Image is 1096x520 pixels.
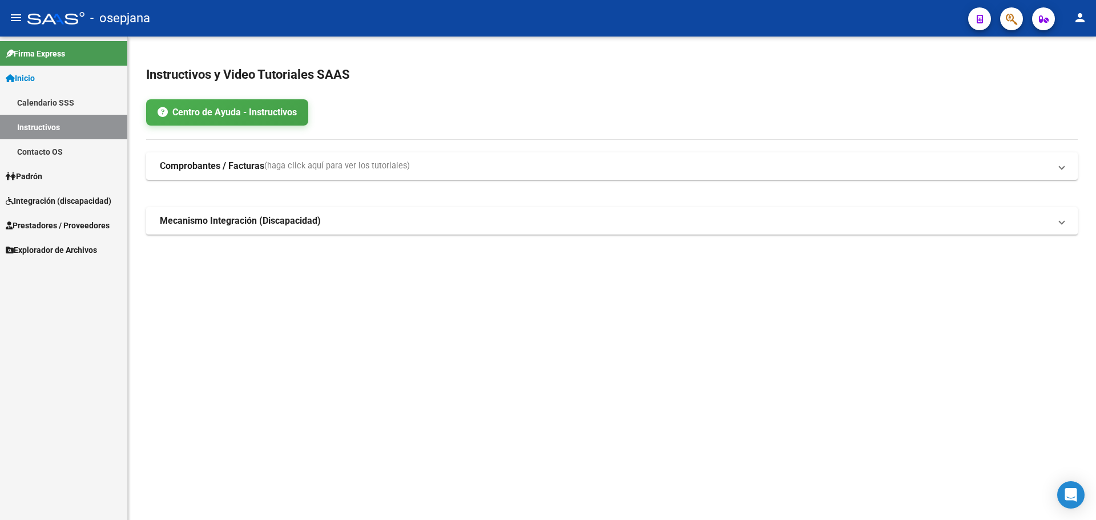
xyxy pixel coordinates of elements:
mat-icon: menu [9,11,23,25]
strong: Comprobantes / Facturas [160,160,264,172]
span: Prestadores / Proveedores [6,219,110,232]
mat-expansion-panel-header: Mecanismo Integración (Discapacidad) [146,207,1078,235]
mat-expansion-panel-header: Comprobantes / Facturas(haga click aquí para ver los tutoriales) [146,152,1078,180]
span: Explorador de Archivos [6,244,97,256]
span: Padrón [6,170,42,183]
div: Open Intercom Messenger [1057,481,1085,509]
a: Centro de Ayuda - Instructivos [146,99,308,126]
h2: Instructivos y Video Tutoriales SAAS [146,64,1078,86]
span: Integración (discapacidad) [6,195,111,207]
span: Firma Express [6,47,65,60]
strong: Mecanismo Integración (Discapacidad) [160,215,321,227]
span: - osepjana [90,6,150,31]
span: (haga click aquí para ver los tutoriales) [264,160,410,172]
mat-icon: person [1073,11,1087,25]
span: Inicio [6,72,35,84]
